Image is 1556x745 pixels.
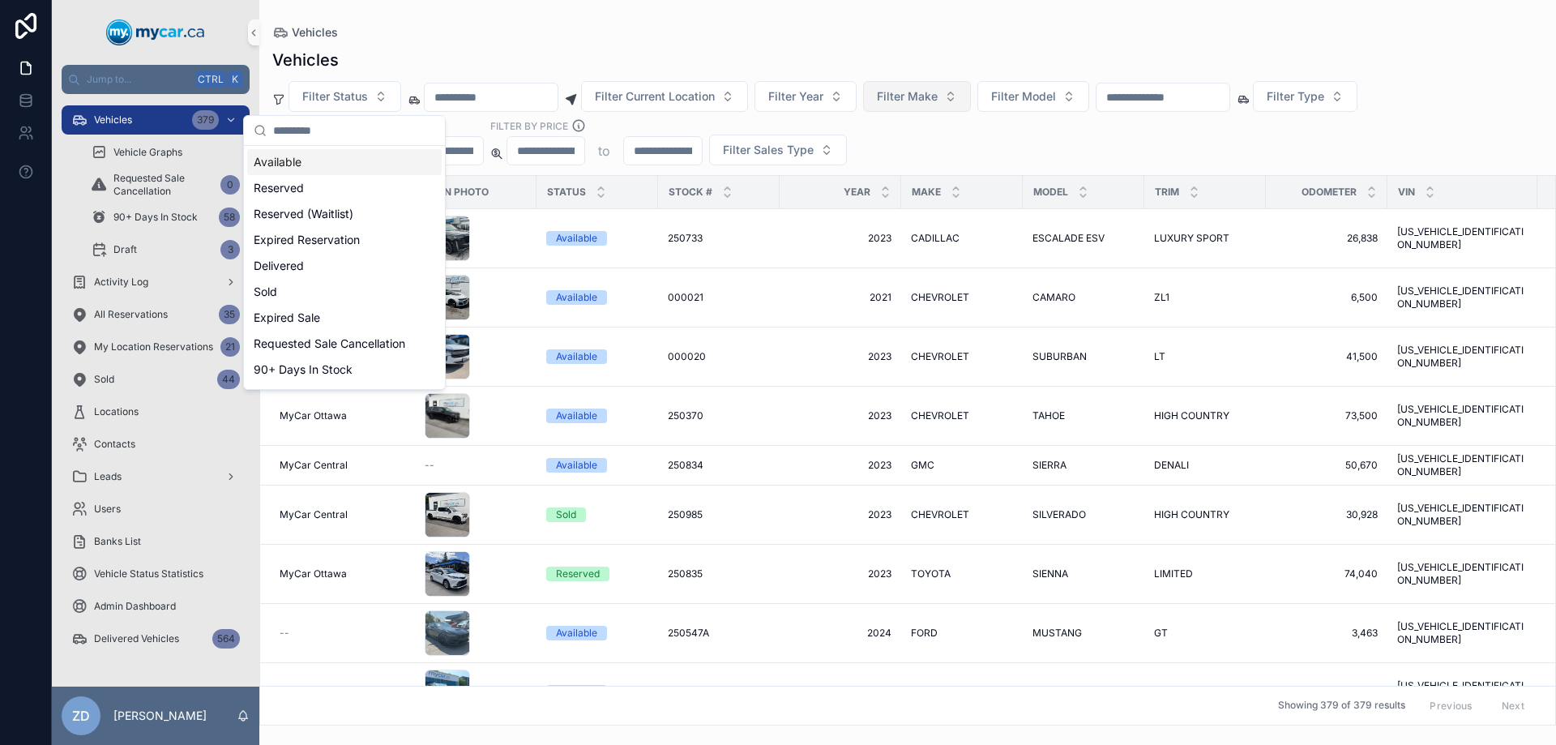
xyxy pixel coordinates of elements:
[272,24,338,41] a: Vehicles
[1032,508,1135,521] a: SILVERADO
[113,243,137,256] span: Draft
[1032,291,1075,304] span: CAMARO
[546,567,648,581] a: Reserved
[668,350,770,363] a: 000020
[94,340,213,353] span: My Location Reservations
[1276,508,1378,521] a: 30,928
[1267,88,1324,105] span: Filter Type
[789,567,891,580] span: 2023
[668,232,770,245] a: 250733
[1032,350,1135,363] a: SUBURBAN
[789,350,891,363] a: 2023
[62,332,250,362] a: My Location Reservations21
[546,231,648,246] a: Available
[1032,627,1082,640] span: MUSTANG
[546,458,648,473] a: Available
[669,186,712,199] span: Stock #
[280,409,347,422] span: MyCar Ottawa
[556,290,597,305] div: Available
[247,331,442,357] div: Requested Sale Cancellation
[1154,409,1256,422] a: HIGH COUNTRY
[546,507,648,522] a: Sold
[789,627,891,640] a: 2024
[247,175,442,201] div: Reserved
[62,559,250,589] a: Vehicle Status Statistics
[668,409,770,422] a: 250370
[1397,403,1528,429] a: [US_VEHICLE_IDENTIFICATION_NUMBER]
[556,626,597,640] div: Available
[911,232,1013,245] a: CADILLAC
[1276,409,1378,422] a: 73,500
[1154,409,1229,422] span: HIGH COUNTRY
[668,409,703,422] span: 250370
[789,508,891,521] a: 2023
[1154,567,1193,580] span: LIMITED
[1276,627,1378,640] span: 3,463
[1397,452,1528,478] span: [US_VEHICLE_IDENTIFICATION_NUMBER]
[62,105,250,135] a: Vehicles379
[877,88,938,105] span: Filter Make
[94,470,122,483] span: Leads
[789,291,891,304] a: 2021
[212,629,240,649] div: 564
[1032,291,1135,304] a: CAMARO
[81,170,250,199] a: Requested Sale Cancellation0
[911,567,1013,580] a: TOYOTA
[1154,508,1256,521] a: HIGH COUNTRY
[911,350,969,363] span: CHEVROLET
[1278,700,1405,713] span: Showing 379 of 379 results
[789,232,891,245] a: 2023
[1397,225,1528,251] a: [US_VEHICLE_IDENTIFICATION_NUMBER]
[668,567,770,580] a: 250835
[1154,459,1189,472] span: DENALI
[94,567,203,580] span: Vehicle Status Statistics
[556,409,597,423] div: Available
[1032,459,1067,472] span: SIERRA
[1154,567,1256,580] a: LIMITED
[1397,620,1528,646] span: [US_VEHICLE_IDENTIFICATION_NUMBER]
[1276,291,1378,304] a: 6,500
[789,409,891,422] span: 2023
[911,409,969,422] span: CHEVROLET
[1397,285,1528,310] a: [US_VEHICLE_IDENTIFICATION_NUMBER]
[247,227,442,253] div: Expired Reservation
[1154,291,1256,304] a: ZL1
[754,81,857,112] button: Select Button
[1397,344,1528,370] a: [US_VEHICLE_IDENTIFICATION_NUMBER]
[81,138,250,167] a: Vehicle Graphs
[280,508,348,521] span: MyCar Central
[280,459,348,472] span: MyCar Central
[1398,186,1415,199] span: VIN
[546,409,648,423] a: Available
[1032,232,1135,245] a: ESCALADE ESV
[81,235,250,264] a: Draft3
[668,291,703,304] span: 000021
[113,708,207,724] p: [PERSON_NAME]
[1032,508,1086,521] span: SILVERADO
[62,365,250,394] a: Sold44
[668,459,703,472] span: 250834
[556,685,597,700] div: Available
[1032,567,1068,580] span: SIENNA
[1397,679,1528,705] span: [US_VEHICLE_IDENTIFICATION_NUMBER]
[1033,186,1068,199] span: Model
[217,370,240,389] div: 44
[196,71,225,88] span: Ctrl
[113,146,182,159] span: Vehicle Graphs
[912,186,941,199] span: Make
[668,627,709,640] span: 250547A
[1032,232,1105,245] span: ESCALADE ESV
[911,508,1013,521] a: CHEVROLET
[229,73,242,86] span: K
[247,305,442,331] div: Expired Sale
[94,405,139,418] span: Locations
[1154,232,1229,245] span: LUXURY SPORT
[302,88,368,105] span: Filter Status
